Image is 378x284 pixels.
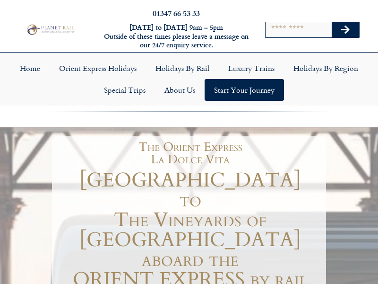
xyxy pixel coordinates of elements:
a: Home [10,57,50,79]
h6: [DATE] to [DATE] 9am – 5pm Outside of these times please leave a message on our 24/7 enquiry serv... [103,23,249,50]
a: 01347 66 53 33 [153,8,200,18]
a: About Us [155,79,205,101]
a: Special Trips [94,79,155,101]
a: Holidays by Rail [146,57,219,79]
a: Start your Journey [205,79,284,101]
a: Holidays by Region [284,57,368,79]
button: Search [332,22,359,37]
nav: Menu [5,57,373,101]
h1: The Orient Express La Dolce Vita [59,141,321,166]
img: Planet Rail Train Holidays Logo [25,23,76,35]
a: Luxury Trains [219,57,284,79]
a: Orient Express Holidays [50,57,146,79]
